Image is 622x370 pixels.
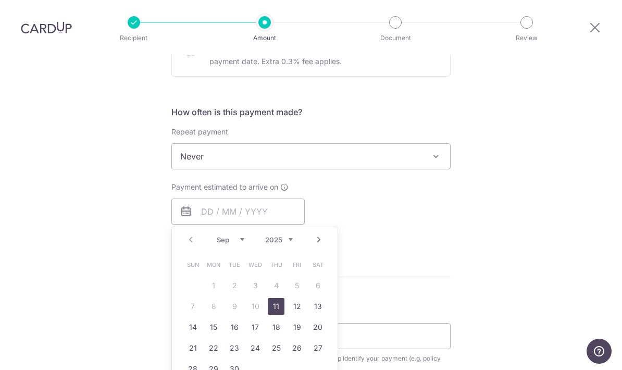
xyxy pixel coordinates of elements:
a: 20 [309,319,326,336]
img: CardUp [21,21,72,34]
label: Repeat payment [171,127,228,137]
a: 11 [268,298,284,315]
a: 17 [247,319,264,336]
a: 18 [268,319,284,336]
a: 27 [309,340,326,356]
span: Sunday [184,256,201,273]
span: Never [172,144,450,169]
span: Thursday [268,256,284,273]
a: 22 [205,340,222,356]
a: 12 [289,298,305,315]
span: Wednesday [247,256,264,273]
h5: How often is this payment made? [171,106,451,118]
p: Your card will be charged one business day before the selected payment date. Extra 0.3% fee applies. [209,43,438,68]
a: 25 [268,340,284,356]
a: 21 [184,340,201,356]
span: Friday [289,256,305,273]
span: Tuesday [226,256,243,273]
span: Monday [205,256,222,273]
a: 19 [289,319,305,336]
a: 15 [205,319,222,336]
span: Saturday [309,256,326,273]
a: 26 [289,340,305,356]
a: Next [313,233,325,246]
iframe: Opens a widget where you can find more information [587,339,612,365]
a: 23 [226,340,243,356]
p: Document [357,33,434,43]
span: Payment estimated to arrive on [171,182,278,192]
span: Never [171,143,451,169]
p: Review [488,33,565,43]
a: 14 [184,319,201,336]
p: Amount [226,33,303,43]
a: 16 [226,319,243,336]
p: Recipient [95,33,172,43]
a: 13 [309,298,326,315]
a: 24 [247,340,264,356]
input: DD / MM / YYYY [171,199,305,225]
